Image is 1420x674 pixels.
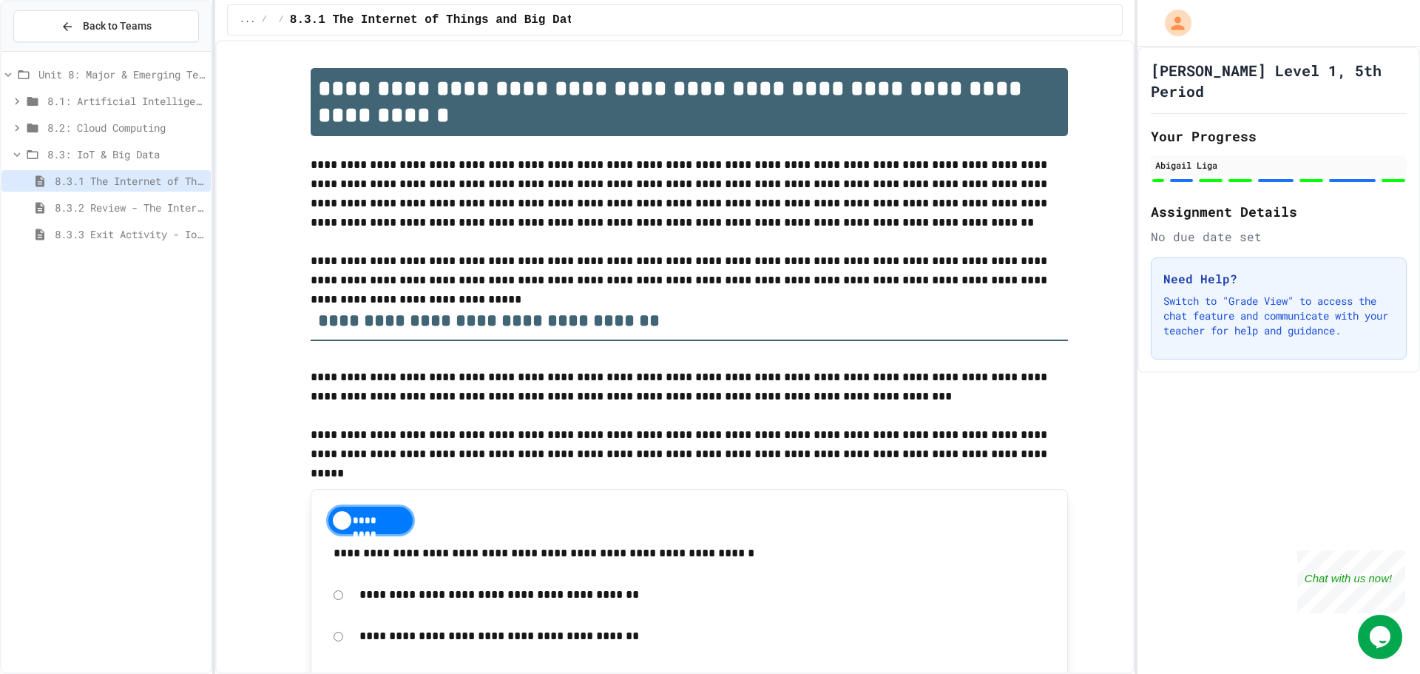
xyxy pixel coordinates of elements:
p: Switch to "Grade View" to access the chat feature and communicate with your teacher for help and ... [1163,294,1394,338]
h2: Your Progress [1151,126,1407,146]
span: 8.3.1 The Internet of Things and Big Data: Our Connected Digital World [55,173,205,189]
span: 8.3.1 The Internet of Things and Big Data: Our Connected Digital World [290,11,787,29]
span: 8.3.3 Exit Activity - IoT Data Detective Challenge [55,226,205,242]
span: Unit 8: Major & Emerging Technologies [38,67,205,82]
h1: [PERSON_NAME] Level 1, 5th Period [1151,60,1407,101]
span: / [279,14,284,26]
span: 8.3: IoT & Big Data [47,146,205,162]
span: / [261,14,266,26]
button: Back to Teams [13,10,199,42]
span: 8.1: Artificial Intelligence Basics [47,93,205,109]
span: 8.2: Cloud Computing [47,120,205,135]
iframe: chat widget [1358,615,1405,659]
h2: Assignment Details [1151,201,1407,222]
div: My Account [1149,6,1195,40]
iframe: chat widget [1297,550,1405,613]
h3: Need Help? [1163,270,1394,288]
span: 8.3.2 Review - The Internet of Things and Big Data [55,200,205,215]
span: ... [240,14,256,26]
span: Back to Teams [83,18,152,34]
div: Abigail Liga [1155,158,1402,172]
div: No due date set [1151,228,1407,246]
